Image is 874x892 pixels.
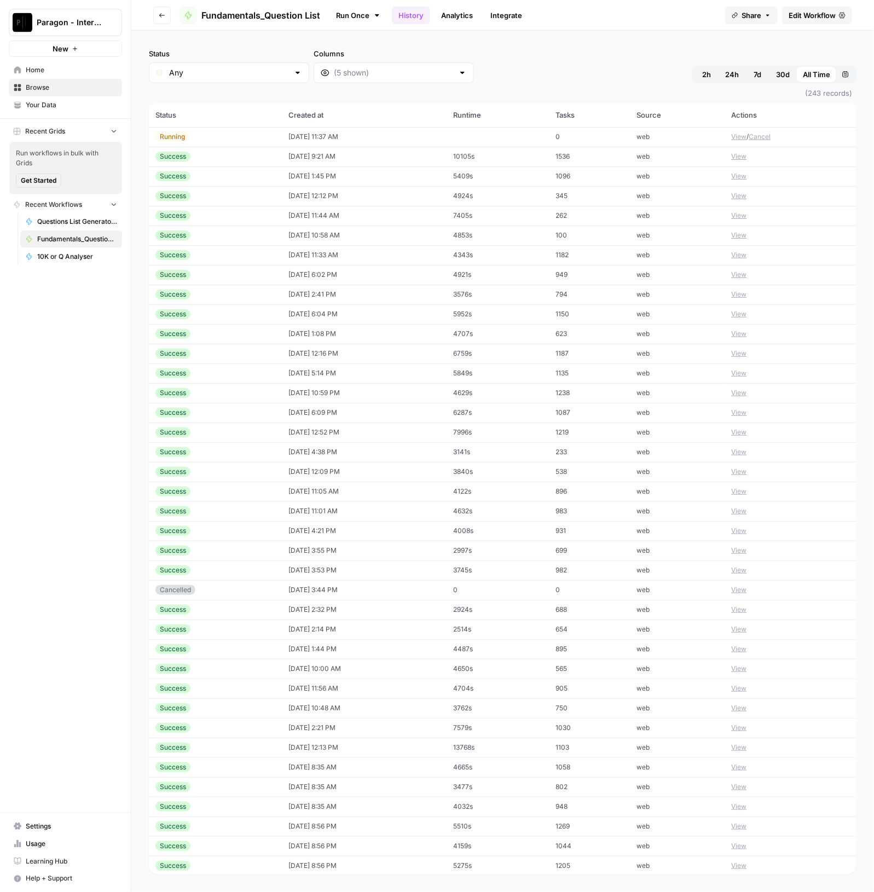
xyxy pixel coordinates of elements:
div: Success [155,191,190,201]
button: View [731,664,746,674]
button: 24h [719,66,745,83]
div: Success [155,821,190,831]
td: [DATE] 5:14 PM [282,363,447,383]
td: 5409s [447,166,549,186]
a: Your Data [9,96,122,114]
button: View [731,427,746,437]
td: 1536 [549,147,630,166]
td: 905 [549,679,630,698]
button: Workspace: Paragon - Internal Usage [9,9,122,36]
span: Settings [26,821,117,831]
td: 233 [549,442,630,462]
td: 7996s [447,422,549,442]
div: Success [155,289,190,299]
td: [DATE] 12:52 PM [282,422,447,442]
td: web [630,797,725,816]
td: [DATE] 8:35 AM [282,777,447,797]
div: Success [155,841,190,851]
span: Paragon - Internal Usage [37,17,103,28]
td: 4343s [447,245,549,265]
a: Home [9,61,122,79]
input: Any [169,67,289,78]
div: Success [155,506,190,516]
td: 6287s [447,403,549,422]
div: Success [155,802,190,812]
a: Edit Workflow [782,7,852,24]
td: web [630,462,725,482]
td: [DATE] 9:21 AM [282,147,447,166]
td: 1030 [549,718,630,738]
a: Analytics [435,7,479,24]
td: web [630,482,725,501]
td: [DATE] 11:05 AM [282,482,447,501]
td: 623 [549,324,630,344]
td: 5510s [447,816,549,836]
button: View [731,447,746,457]
td: 4487s [447,639,549,659]
td: 3762s [447,698,549,718]
td: [DATE] 6:09 PM [282,403,447,422]
td: web [630,521,725,541]
td: 1058 [549,757,630,777]
td: 1219 [549,422,630,442]
td: 4629s [447,383,549,403]
span: Get Started [21,176,56,186]
td: web [630,856,725,876]
span: Help + Support [26,874,117,884]
td: 538 [549,462,630,482]
a: Fundamentals_Question List [180,7,320,24]
td: 4704s [447,679,549,698]
td: web [630,560,725,580]
button: Get Started [16,173,61,188]
div: Success [155,211,190,221]
a: Learning Hub [9,853,122,870]
div: Success [155,408,190,418]
button: View [731,624,746,634]
button: View [731,841,746,851]
td: 1103 [549,738,630,757]
button: View [731,250,746,260]
td: 0 [549,127,630,147]
div: Success [155,427,190,437]
td: web [630,698,725,718]
div: Cancelled [155,585,195,595]
button: View [731,782,746,792]
div: Success [155,349,190,358]
th: Actions [725,103,856,127]
td: web [630,147,725,166]
td: web [630,304,725,324]
div: Success [155,250,190,260]
td: [DATE] 11:44 AM [282,206,447,225]
td: 10105s [447,147,549,166]
td: [DATE] 11:01 AM [282,501,447,521]
td: 895 [549,639,630,659]
td: [DATE] 12:13 PM [282,738,447,757]
button: View [731,132,746,142]
td: 1269 [549,816,630,836]
div: Success [155,605,190,615]
th: Tasks [549,103,630,127]
td: 0 [549,580,630,600]
div: Success [155,762,190,772]
td: web [630,363,725,383]
td: web [630,383,725,403]
div: Success [155,861,190,871]
td: 262 [549,206,630,225]
div: Success [155,270,190,280]
span: Learning Hub [26,856,117,866]
td: web [630,206,725,225]
th: Created at [282,103,447,127]
td: web [630,245,725,265]
div: Success [155,152,190,161]
td: 7405s [447,206,549,225]
td: 5952s [447,304,549,324]
a: Fundamentals_Question List [20,230,122,248]
td: web [630,265,725,285]
td: web [630,403,725,422]
td: web [630,442,725,462]
button: View [731,743,746,752]
th: Runtime [447,103,549,127]
td: 699 [549,541,630,560]
a: Run Once [329,6,387,25]
span: Run workflows in bulk with Grids [16,148,115,168]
